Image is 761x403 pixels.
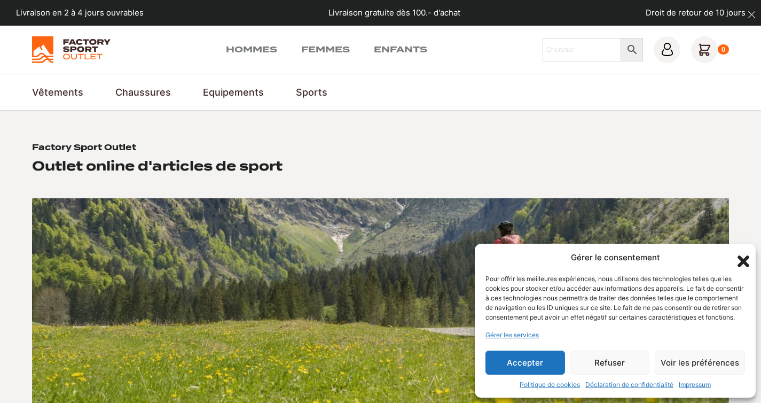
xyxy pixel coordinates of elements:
[115,85,171,99] a: Chaussures
[32,143,136,153] h1: Factory Sport Outlet
[328,7,460,19] p: Livraison gratuite dès 100.- d'achat
[742,5,761,24] button: dismiss
[374,43,427,56] a: Enfants
[646,7,746,19] p: Droit de retour de 10 jours
[485,274,744,322] div: Pour offrir les meilleures expériences, nous utilisons des technologies telles que les cookies po...
[32,36,111,63] img: Factory Sport Outlet
[734,252,745,263] div: Fermer la boîte de dialogue
[32,85,83,99] a: Vêtements
[32,158,283,174] h2: Outlet online d'articles de sport
[203,85,264,99] a: Equipements
[485,351,565,375] button: Accepter
[543,38,622,61] input: Chercher
[718,44,729,55] div: 0
[655,351,745,375] button: Voir les préférences
[485,330,539,340] a: Gérer les services
[570,351,650,375] button: Refuser
[301,43,350,56] a: Femmes
[296,85,327,99] a: Sports
[16,7,144,19] p: Livraison en 2 à 4 jours ouvrables
[226,43,277,56] a: Hommes
[679,380,711,390] a: Impressum
[520,380,580,390] a: Politique de cookies
[585,380,673,390] a: Déclaration de confidentialité
[571,252,660,264] div: Gérer le consentement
